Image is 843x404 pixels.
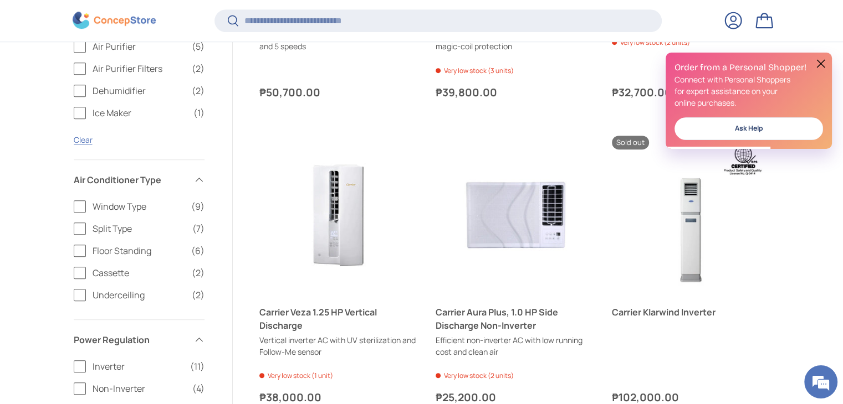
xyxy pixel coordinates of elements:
a: Carrier Klarwind Inverter [612,305,770,319]
a: Carrier Veza 1.25 HP Vertical Discharge [259,305,418,332]
span: Split Type [93,222,186,235]
span: (11) [190,360,205,373]
span: Air Purifier [93,40,185,53]
a: Ask Help [675,117,823,140]
span: Ice Maker [93,106,187,120]
span: (2) [192,84,205,97]
summary: Power Regulation [74,320,205,360]
h2: Order from a Personal Shopper! [675,61,823,74]
span: Dehumidifier [93,84,185,97]
span: Cassette [93,266,185,279]
summary: Air Conditioner Type [74,160,205,200]
a: Carrier Klarwind Inverter [612,136,770,294]
span: Window Type [93,200,185,213]
span: (4) [192,382,205,395]
img: ConcepStore [73,12,156,29]
a: Carrier Aura Plus, 1.0 HP Side Discharge Non-Inverter [436,136,594,294]
span: Air Conditioner Type [74,173,187,187]
span: (6) [191,244,205,257]
a: Clear [74,134,93,145]
span: (1) [193,106,205,120]
span: Inverter [93,360,183,373]
a: Carrier Veza 1.25 HP Vertical Discharge [259,136,418,294]
span: Sold out [612,136,649,149]
span: Floor Standing [93,244,185,257]
span: (2) [192,266,205,279]
span: Underceiling [93,288,185,302]
span: Non-Inverter [93,382,186,395]
span: (2) [192,288,205,302]
span: Power Regulation [74,333,187,346]
span: (5) [192,40,205,53]
span: (7) [192,222,205,235]
p: Connect with Personal Shoppers for expert assistance on your online purchases. [675,74,823,108]
span: Air Purifier Filters [93,62,185,75]
a: Carrier Aura Plus, 1.0 HP Side Discharge Non-Inverter [436,305,594,332]
span: (9) [191,200,205,213]
span: (2) [192,62,205,75]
